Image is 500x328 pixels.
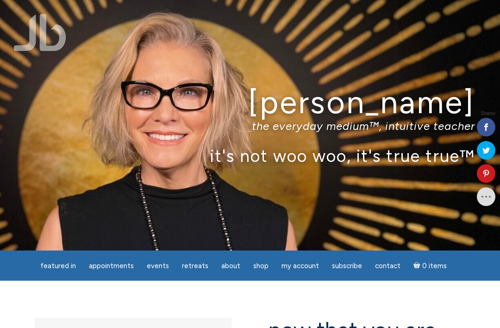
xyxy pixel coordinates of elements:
a: Contact [369,257,406,275]
p: it's not woo woo, it's true true™ [25,146,475,166]
a: Events [141,257,175,275]
span: Appointments [89,262,134,270]
span: Shop [253,262,269,270]
span: featured in [40,262,76,270]
a: Appointments [83,257,139,275]
img: Jamie Butler. The Everyday Medium [14,14,66,51]
span: Shares [481,111,495,116]
span: Retreats [182,262,208,270]
a: Cart0 items [408,256,452,275]
span: Events [147,262,169,270]
a: My Account [276,257,325,275]
span: About [221,262,240,270]
a: featured in [35,257,81,275]
i: Cart [413,262,422,270]
a: Shop [248,257,274,275]
span: My Account [281,262,319,270]
h1: [PERSON_NAME] [25,85,475,120]
span: Subscribe [332,262,362,270]
span: Contact [375,262,400,270]
span: 0 items [422,263,447,270]
a: Subscribe [326,257,368,275]
a: About [216,257,246,275]
p: the everyday medium™, intuitive teacher [25,119,475,133]
a: Retreats [176,257,214,275]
